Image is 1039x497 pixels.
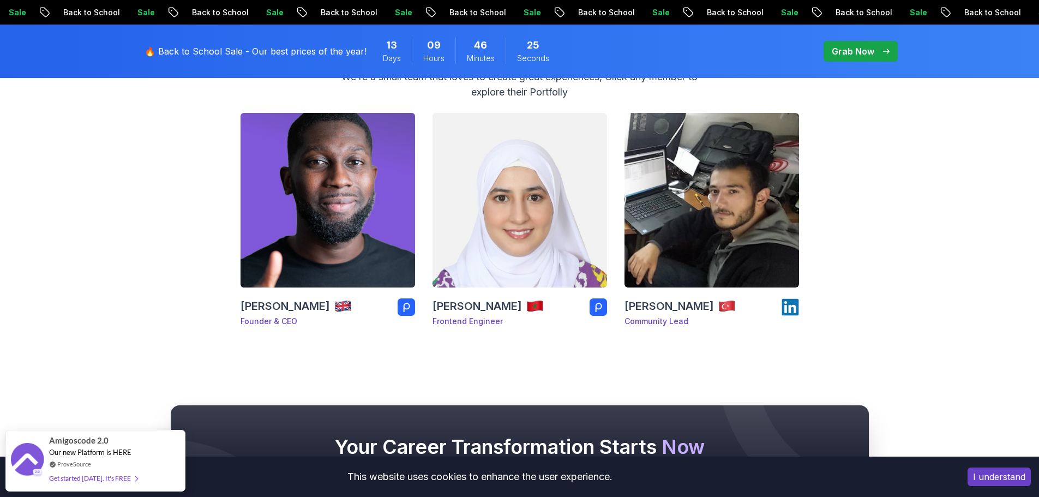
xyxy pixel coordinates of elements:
[49,448,131,457] span: Our new Platform is HERE
[11,443,44,478] img: provesource social proof notification image
[953,7,1027,18] p: Back to School
[49,472,137,484] div: Get started [DATE]. It's FREE
[527,38,539,53] span: 25 Seconds
[512,7,547,18] p: Sale
[567,7,641,18] p: Back to School
[309,7,383,18] p: Back to School
[718,297,736,315] img: team member country
[517,53,549,64] span: Seconds
[474,38,487,53] span: 46 Minutes
[334,297,352,315] img: team member country
[241,298,330,314] h3: [PERSON_NAME]
[241,113,415,336] a: Nelson Djalo_team[PERSON_NAME]team member countryFounder & CEO
[423,53,445,64] span: Hours
[383,7,418,18] p: Sale
[526,297,544,315] img: team member country
[241,316,352,327] p: Founder & CEO
[438,7,512,18] p: Back to School
[898,7,933,18] p: Sale
[49,434,109,447] span: Amigoscode 2.0
[386,38,397,53] span: 13 Days
[624,316,736,327] p: Community Lead
[624,298,714,314] h3: [PERSON_NAME]
[467,53,495,64] span: Minutes
[433,298,522,314] h3: [PERSON_NAME]
[126,7,161,18] p: Sale
[968,468,1031,486] button: Accept cookies
[337,69,703,100] p: We’re a small team that loves to create great experiences, Click any member to explore their Port...
[255,7,290,18] p: Sale
[383,53,401,64] span: Days
[695,7,770,18] p: Back to School
[832,45,874,58] p: Grab Now
[624,113,799,288] img: Ömer Fadil_team
[433,316,544,327] p: Frontend Engineer
[427,38,441,53] span: 9 Hours
[145,45,367,58] p: 🔥 Back to School Sale - Our best prices of the year!
[624,113,799,336] a: Ömer Fadil_team[PERSON_NAME]team member countryCommunity Lead
[433,113,607,336] a: Chaimaa Safi_team[PERSON_NAME]team member countryFrontend Engineer
[641,7,676,18] p: Sale
[8,465,951,489] div: This website uses cookies to enhance the user experience.
[662,435,705,459] span: Now
[824,7,898,18] p: Back to School
[57,459,91,469] a: ProveSource
[181,7,255,18] p: Back to School
[52,7,126,18] p: Back to School
[770,7,804,18] p: Sale
[193,436,847,458] h2: Your Career Transformation Starts
[236,109,419,292] img: Nelson Djalo_team
[433,113,607,288] img: Chaimaa Safi_team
